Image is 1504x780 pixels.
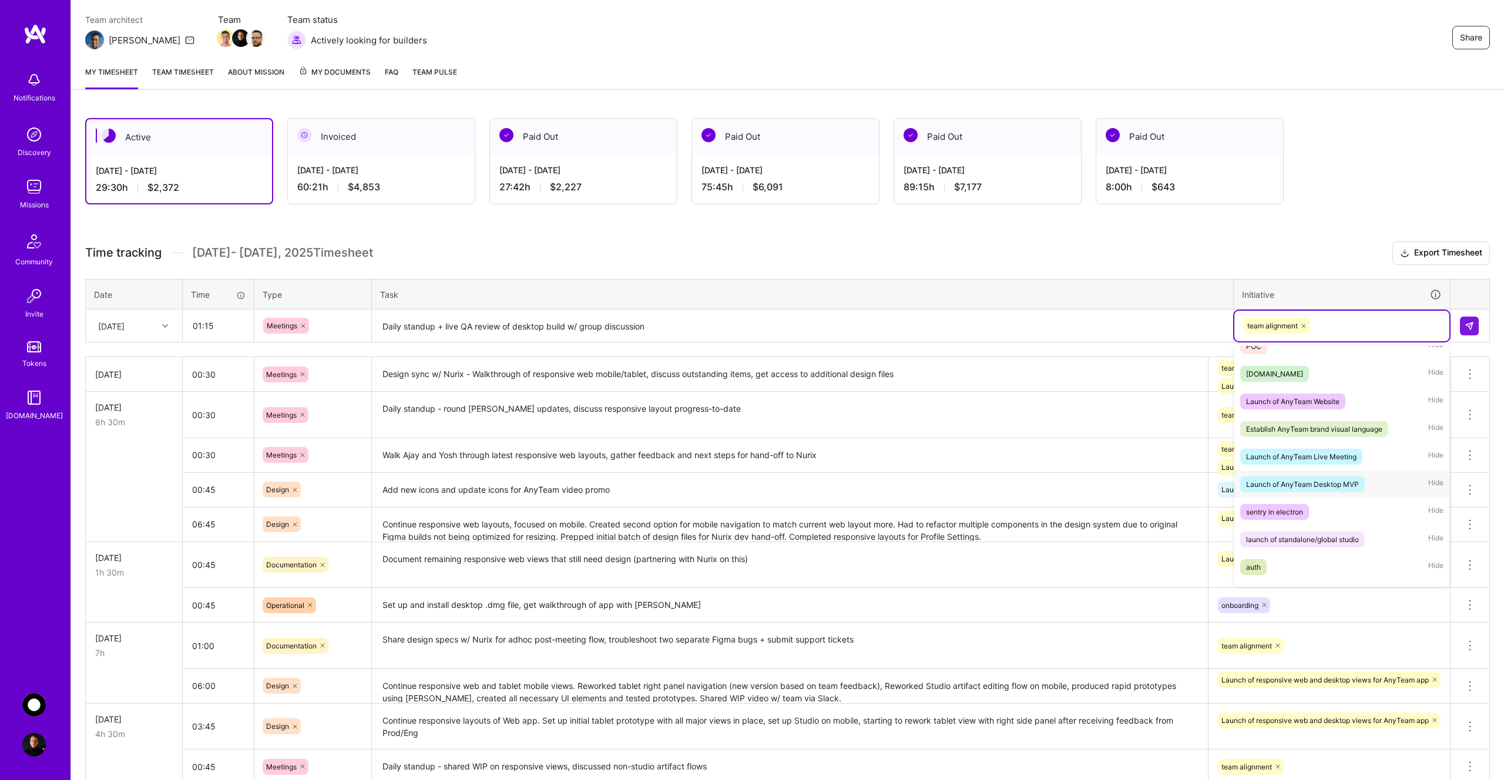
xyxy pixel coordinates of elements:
[147,181,179,194] span: $2,372
[373,439,1207,472] textarea: Walk Ajay and Yosh through latest responsive web layouts, gather feedback and next steps for hand...
[1106,181,1274,193] div: 8:00 h
[373,624,1207,668] textarea: Share design specs w/ Nurix for adhoc post-meeting flow, troubleshoot two separate Figma bugs + s...
[183,509,254,540] input: HH:MM
[183,439,254,470] input: HH:MM
[162,323,168,329] i: icon Chevron
[183,359,254,390] input: HH:MM
[1221,364,1272,372] span: team alignment
[298,66,371,79] span: My Documents
[15,255,53,268] div: Community
[183,399,254,431] input: HH:MM
[14,92,55,104] div: Notifications
[266,560,317,569] span: Documentation
[373,393,1207,437] textarea: Daily standup - round [PERSON_NAME] updates, discuss responsive layout progress-to-date
[266,520,289,529] span: Design
[1106,128,1120,142] img: Paid Out
[1246,395,1339,408] div: Launch of AnyTeam Website
[86,119,272,155] div: Active
[348,181,380,193] span: $4,853
[27,341,41,352] img: tokens
[373,509,1207,541] textarea: Continue responsive web layouts, focused on mobile. Created second option for mobile navigation t...
[96,164,263,177] div: [DATE] - [DATE]
[1246,533,1359,546] div: launch of standalone/global studio
[1221,485,1396,494] span: Launch of AnyTeam promotional/sales/investor video
[152,66,214,89] a: Team timesheet
[22,284,46,308] img: Invite
[1428,421,1443,437] span: Hide
[373,358,1207,391] textarea: Design sync w/ Nurix - Walkthrough of responsive web mobile/tablet, discuss outstanding items, ge...
[85,66,138,89] a: My timesheet
[22,123,46,146] img: discovery
[85,31,104,49] img: Team Architect
[95,416,173,428] div: 8h 30m
[266,722,289,731] span: Design
[499,181,667,193] div: 27:42 h
[1096,119,1283,154] div: Paid Out
[18,146,51,159] div: Discovery
[1151,181,1175,193] span: $643
[183,474,254,505] input: HH:MM
[217,29,234,47] img: Team Member Avatar
[25,308,43,320] div: Invite
[1400,247,1409,260] i: icon Download
[20,227,48,255] img: Community
[1460,32,1482,43] span: Share
[373,543,1207,587] textarea: Document remaining responsive web views that still need design (partnering with Nurix on this)
[311,34,427,46] span: Actively looking for builders
[701,128,716,142] img: Paid Out
[499,128,513,142] img: Paid Out
[85,14,194,26] span: Team architect
[385,66,398,89] a: FAQ
[297,181,465,193] div: 60:21 h
[183,310,253,341] input: HH:MM
[701,181,869,193] div: 75:45 h
[1221,411,1272,419] span: team alignment
[192,246,373,260] span: [DATE] - [DATE] , 2025 Timesheet
[19,693,49,717] a: AnyTeam: Team for AI-Powered Sales Platform
[904,181,1072,193] div: 89:15 h
[412,66,457,89] a: Team Pulse
[95,566,173,579] div: 1h 30m
[753,181,783,193] span: $6,091
[96,181,263,194] div: 29:30 h
[266,762,297,771] span: Meetings
[1221,514,1429,523] span: Launch of responsive web and desktop views for AnyTeam app
[1246,561,1261,573] div: auth
[373,670,1207,702] textarea: Continue responsive web and tablet mobile views. Reworked tablet right panel navigation (new vers...
[267,321,297,330] span: Meetings
[98,320,125,332] div: [DATE]
[95,401,173,413] div: [DATE]
[297,164,465,176] div: [DATE] - [DATE]
[1246,506,1303,518] div: sentry in electron
[373,589,1207,621] textarea: Set up and install desktop .dmg file, get walkthrough of app with [PERSON_NAME]
[499,164,667,176] div: [DATE] - [DATE]
[86,279,183,310] th: Date
[266,601,304,610] span: Operational
[95,368,173,381] div: [DATE]
[266,411,297,419] span: Meetings
[1221,554,1429,563] span: Launch of responsive web and desktop views for AnyTeam app
[373,705,1207,749] textarea: Continue responsive layouts of Web app. Set up initial tablet prototype with all major views in p...
[266,641,317,650] span: Documentation
[191,288,246,301] div: Time
[1428,394,1443,409] span: Hide
[1221,641,1272,650] span: team alignment
[1428,338,1443,354] span: Hide
[233,28,249,48] a: Team Member Avatar
[232,29,250,47] img: Team Member Avatar
[1247,321,1298,330] span: team alignment
[266,370,297,379] span: Meetings
[249,28,264,48] a: Team Member Avatar
[1106,164,1274,176] div: [DATE] - [DATE]
[1221,675,1429,684] span: Launch of responsive web and desktop views for AnyTeam app
[373,474,1207,506] textarea: Add new icons and update icons for AnyTeam video promo
[102,129,116,143] img: Active
[20,199,49,211] div: Missions
[298,66,371,89] a: My Documents
[692,119,879,154] div: Paid Out
[95,632,173,644] div: [DATE]
[1428,504,1443,520] span: Hide
[1246,423,1382,435] div: Establish AnyTeam brand visual language
[185,35,194,45] i: icon Mail
[183,590,254,621] input: HH:MM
